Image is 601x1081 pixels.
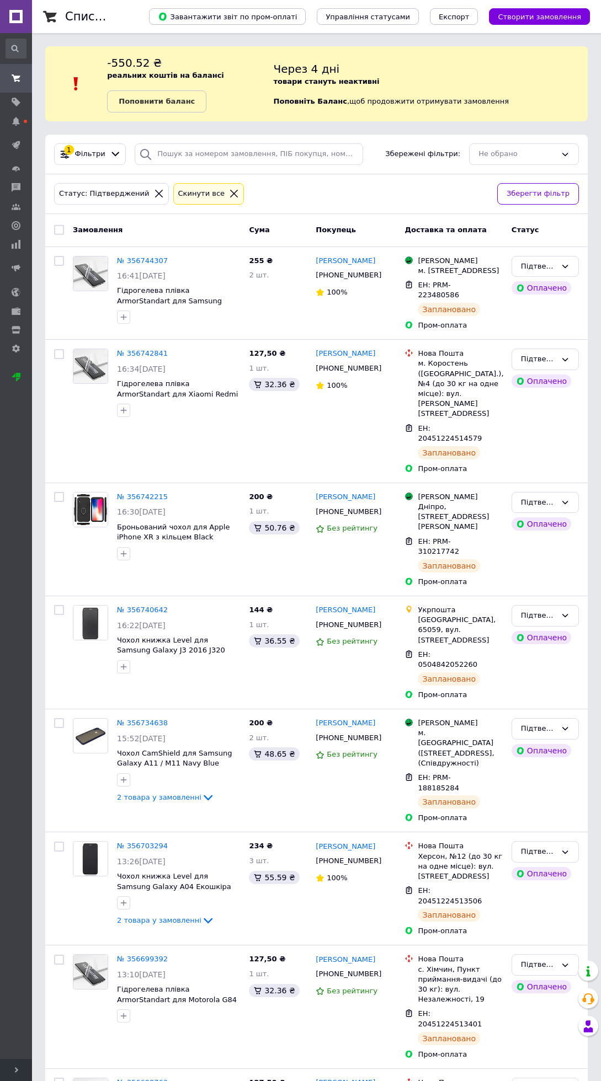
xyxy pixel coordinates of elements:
div: 36.55 ₴ [249,634,299,647]
button: Експорт [430,8,478,25]
span: 100% [327,288,347,296]
span: 13:26[DATE] [117,857,166,866]
span: 234 ₴ [249,842,273,850]
div: Нова Пошта [418,841,502,851]
img: Фото товару [73,725,108,747]
a: Гідрогелева плівка ArmorStandart для Motorola G84 [117,985,237,1004]
span: ЕН: PRM-310217742 [418,537,459,556]
a: [PERSON_NAME] [316,718,375,729]
span: 1 шт. [249,620,269,629]
div: 55.59 ₴ [249,871,299,884]
button: Управління статусами [317,8,419,25]
div: Пром-оплата [418,813,502,823]
span: Завантажити звіт по пром-оплаті [158,12,297,22]
span: ЕН: PRM-188185284 [418,773,459,792]
a: № 356699392 [117,955,168,963]
a: [PERSON_NAME] [316,842,375,852]
img: Фото товару [73,256,108,291]
div: м. [GEOGRAPHIC_DATA] ([STREET_ADDRESS], (Співдружності) [418,728,502,768]
b: Поповніть Баланс [274,97,347,105]
span: 2 шт. [249,734,269,742]
div: Статус: Підтверджений [57,188,152,200]
div: Укрпошта [418,605,502,615]
input: Пошук за номером замовлення, ПІБ покупця, номером телефону, Email, номером накладної [135,143,363,165]
span: Без рейтингу [327,750,377,758]
a: Фото товару [73,841,108,876]
div: Підтверджений [521,959,556,971]
span: Статус [512,226,539,234]
div: , щоб продовжити отримувати замовлення [274,55,588,113]
div: Нова Пошта [418,349,502,358]
a: Чохол CamShield для Samsung Galaxy A11 / M11 Navy Blue [117,749,232,768]
div: Заплановано [418,672,480,686]
div: [PERSON_NAME] [418,492,502,502]
a: Фото товару [73,492,108,527]
span: [PHONE_NUMBER] [316,271,381,279]
a: № 356742841 [117,349,168,357]
a: Створити замовлення [478,12,590,20]
div: 32.36 ₴ [249,984,299,997]
a: Поповнити баланс [107,90,206,113]
a: № 356703294 [117,842,168,850]
div: Заплановано [418,303,480,316]
div: 48.65 ₴ [249,747,299,761]
span: 2 товара у замовленні [117,916,201,924]
div: Підтверджений [521,497,556,509]
div: Підтверджений [521,723,556,735]
div: 50.76 ₴ [249,521,299,534]
a: № 356734638 [117,719,168,727]
span: 16:41[DATE] [117,271,166,280]
div: Cкинути все [176,188,227,200]
div: Підтверджений [521,846,556,858]
span: 1 шт. [249,507,269,515]
span: [PHONE_NUMBER] [316,970,381,978]
span: Чохол книжка Level для Samsung Galaxy A04 Екошкіра Чорний [117,872,231,901]
a: [PERSON_NAME] [316,349,375,359]
span: Замовлення [73,226,123,234]
b: реальних коштів на балансі [107,71,224,79]
img: Фото товару [73,349,108,383]
span: [PHONE_NUMBER] [316,620,381,629]
span: 16:34[DATE] [117,365,166,373]
a: Гідрогелева плівка ArmorStandart для Xiaomi Redmi 9C NFC [117,379,238,408]
span: 127,50 ₴ [249,955,285,963]
span: Створити замовлення [498,13,581,21]
div: 1 [64,145,74,155]
span: 1 шт. [249,970,269,978]
span: Збережені фільтри: [385,149,460,159]
a: [PERSON_NAME] [316,492,375,502]
span: 100% [327,381,347,389]
b: Поповнити баланс [119,97,195,105]
div: Оплачено [512,744,571,757]
div: Заплановано [418,795,480,809]
span: ЕН: PRM-223480586 [418,281,459,299]
span: 16:30[DATE] [117,507,166,516]
div: [PERSON_NAME] [418,256,502,266]
span: 13:10[DATE] [117,970,166,979]
span: 127,50 ₴ [249,349,285,357]
span: 3 шт. [249,857,269,865]
div: Оплачено [512,980,571,993]
span: 100% [327,874,347,882]
div: Заплановано [418,908,480,922]
div: Херсон, №12 (до 30 кг на одне місце): вул. [STREET_ADDRESS] [418,852,502,882]
span: [PHONE_NUMBER] [316,857,381,865]
span: [PHONE_NUMBER] [316,507,381,516]
span: 1 шт. [249,364,269,372]
span: Експорт [439,13,470,21]
a: 2 товара у замовленні [117,793,215,801]
span: Без рейтингу [327,987,377,995]
span: ЕН: 0504842052260 [418,650,477,669]
div: Заплановано [418,1032,480,1045]
span: Управління статусами [326,13,410,21]
span: 15:52[DATE] [117,734,166,743]
button: Зберегти фільтр [497,183,579,205]
img: Фото товару [73,606,108,640]
span: 144 ₴ [249,606,273,614]
button: Створити замовлення [489,8,590,25]
div: Пром-оплата [418,464,502,474]
div: Оплачено [512,281,571,295]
